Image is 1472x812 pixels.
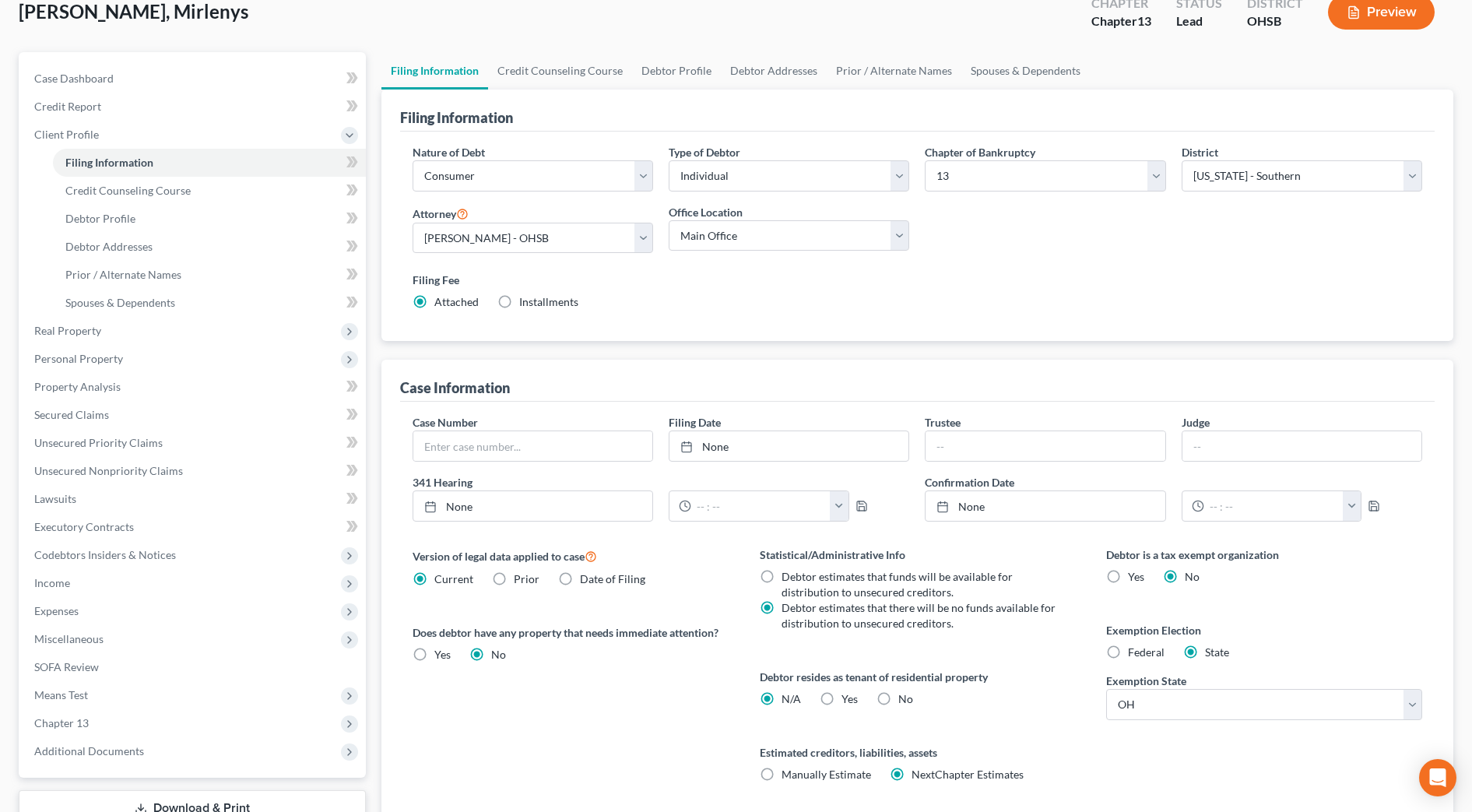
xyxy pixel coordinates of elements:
[1128,645,1165,659] span: Federal
[1182,414,1210,431] label: Judge
[434,572,473,585] span: Current
[691,491,831,521] input: -- : --
[514,572,539,585] span: Prior
[925,414,961,431] label: Trustee
[1419,759,1456,796] div: Open Intercom Messenger
[1106,673,1186,689] label: Exemption State
[841,692,858,705] span: Yes
[413,624,729,641] label: Does debtor have any property that needs immediate attention?
[34,576,70,589] span: Income
[34,548,176,561] span: Codebtors Insiders & Notices
[926,491,1165,521] a: None
[53,289,366,317] a: Spouses & Dependents
[669,204,743,220] label: Office Location
[65,156,153,169] span: Filing Information
[34,100,101,113] span: Credit Report
[1182,431,1421,461] input: --
[34,744,144,758] span: Additional Documents
[22,457,366,485] a: Unsecured Nonpriority Claims
[926,431,1165,461] input: --
[669,414,721,431] label: Filing Date
[34,520,134,533] span: Executory Contracts
[34,492,76,505] span: Lawsuits
[434,295,479,308] span: Attached
[34,660,99,673] span: SOFA Review
[34,128,99,141] span: Client Profile
[1182,144,1218,160] label: District
[961,52,1090,90] a: Spouses & Dependents
[1247,12,1303,30] div: OHSB
[34,716,89,729] span: Chapter 13
[917,474,1430,490] label: Confirmation Date
[912,768,1024,781] span: NextChapter Estimates
[1091,12,1151,30] div: Chapter
[782,692,801,705] span: N/A
[22,513,366,541] a: Executory Contracts
[413,204,469,223] label: Attorney
[34,632,104,645] span: Miscellaneous
[34,352,123,365] span: Personal Property
[34,436,163,449] span: Unsecured Priority Claims
[400,378,510,397] div: Case Information
[413,272,1422,288] label: Filing Fee
[519,295,578,308] span: Installments
[22,653,366,681] a: SOFA Review
[34,464,183,477] span: Unsecured Nonpriority Claims
[1137,13,1151,28] span: 13
[1106,547,1422,563] label: Debtor is a tax exempt organization
[827,52,961,90] a: Prior / Alternate Names
[1176,12,1222,30] div: Lead
[65,184,191,197] span: Credit Counseling Course
[491,648,506,661] span: No
[413,547,729,565] label: Version of legal data applied to case
[22,485,366,513] a: Lawsuits
[65,240,153,253] span: Debtor Addresses
[53,233,366,261] a: Debtor Addresses
[34,324,101,337] span: Real Property
[53,205,366,233] a: Debtor Profile
[53,261,366,289] a: Prior / Alternate Names
[34,604,79,617] span: Expenses
[34,72,114,85] span: Case Dashboard
[413,414,478,431] label: Case Number
[1205,645,1229,659] span: State
[760,744,1076,761] label: Estimated creditors, liabilities, assets
[53,177,366,205] a: Credit Counseling Course
[782,570,1013,599] span: Debtor estimates that funds will be available for distribution to unsecured creditors.
[34,408,109,421] span: Secured Claims
[22,429,366,457] a: Unsecured Priority Claims
[65,296,175,309] span: Spouses & Dependents
[925,144,1035,160] label: Chapter of Bankruptcy
[488,52,632,90] a: Credit Counseling Course
[1128,570,1144,583] span: Yes
[782,601,1056,630] span: Debtor estimates that there will be no funds available for distribution to unsecured creditors.
[22,65,366,93] a: Case Dashboard
[400,108,513,127] div: Filing Information
[760,669,1076,685] label: Debtor resides as tenant of residential property
[22,93,366,121] a: Credit Report
[34,380,121,393] span: Property Analysis
[632,52,721,90] a: Debtor Profile
[580,572,645,585] span: Date of Filing
[65,268,181,281] span: Prior / Alternate Names
[1204,491,1344,521] input: -- : --
[1106,622,1422,638] label: Exemption Election
[381,52,488,90] a: Filing Information
[782,768,871,781] span: Manually Estimate
[413,144,485,160] label: Nature of Debt
[405,474,918,490] label: 341 Hearing
[669,431,908,461] a: None
[434,648,451,661] span: Yes
[669,144,740,160] label: Type of Debtor
[898,692,913,705] span: No
[34,688,88,701] span: Means Test
[53,149,366,177] a: Filing Information
[1185,570,1200,583] span: No
[413,491,652,521] a: None
[22,373,366,401] a: Property Analysis
[65,212,135,225] span: Debtor Profile
[721,52,827,90] a: Debtor Addresses
[413,431,652,461] input: Enter case number...
[760,547,1076,563] label: Statistical/Administrative Info
[22,401,366,429] a: Secured Claims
